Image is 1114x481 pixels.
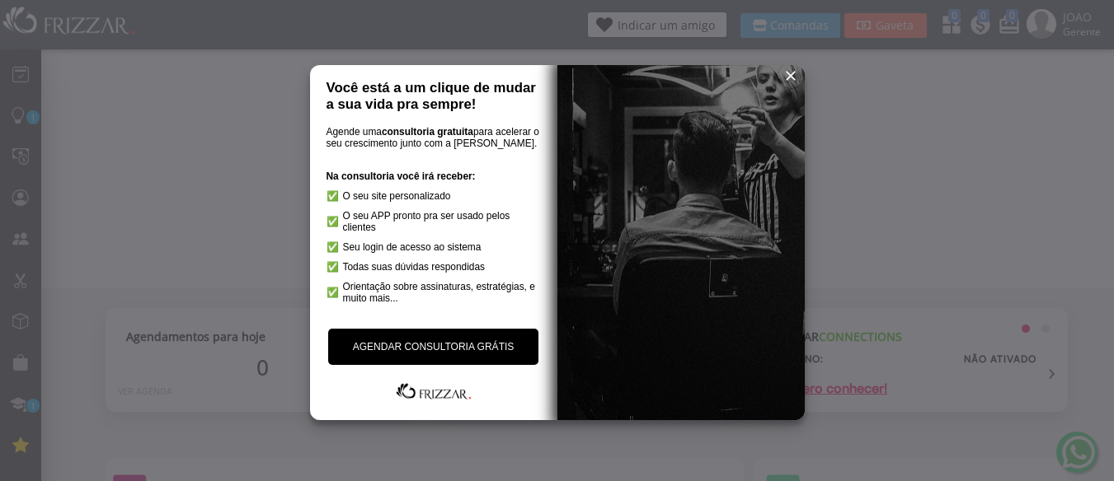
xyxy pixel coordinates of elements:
[778,63,803,88] button: ui-button
[327,170,476,182] strong: Na consultoria você irá receber:
[327,281,541,304] li: Orientação sobre assinaturas, estratégias, e muito mais...
[327,126,541,149] p: Agende uma para acelerar o seu crescimento junto com a [PERSON_NAME].
[327,210,541,233] li: O seu APP pronto pra ser usado pelos clientes
[328,329,539,365] a: AGENDAR CONSULTORIA GRÁTIS
[327,190,541,202] li: O seu site personalizado
[382,126,473,138] strong: consultoria gratuita
[327,80,541,113] h1: Você está a um clique de mudar a sua vida pra sempre!
[327,241,541,253] li: Seu login de acesso ao sistema
[392,381,475,401] img: Frizzar
[327,261,541,273] li: Todas suas dúvidas respondidas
